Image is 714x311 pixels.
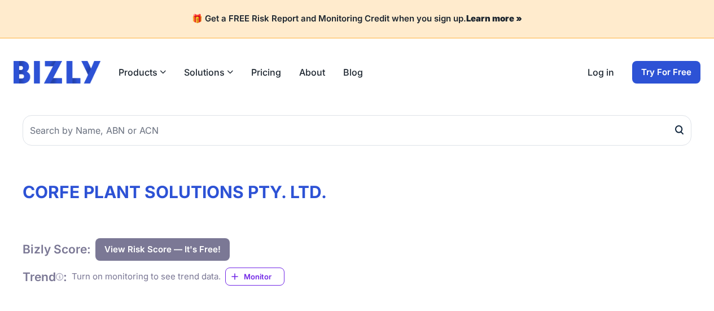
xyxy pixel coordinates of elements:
[343,65,363,79] a: Blog
[23,115,691,146] input: Search by Name, ABN or ACN
[14,14,700,24] h4: 🎁 Get a FREE Risk Report and Monitoring Credit when you sign up.
[23,182,691,202] h1: CORFE PLANT SOLUTIONS PTY. LTD.
[184,65,233,79] button: Solutions
[119,65,166,79] button: Products
[95,238,230,261] button: View Risk Score — It's Free!
[244,271,284,282] span: Monitor
[72,270,221,283] div: Turn on monitoring to see trend data.
[23,242,91,257] h1: Bizly Score:
[23,269,67,284] h1: Trend :
[588,65,614,79] a: Log in
[632,61,700,84] a: Try For Free
[299,65,325,79] a: About
[225,268,284,286] a: Monitor
[466,13,522,24] a: Learn more »
[251,65,281,79] a: Pricing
